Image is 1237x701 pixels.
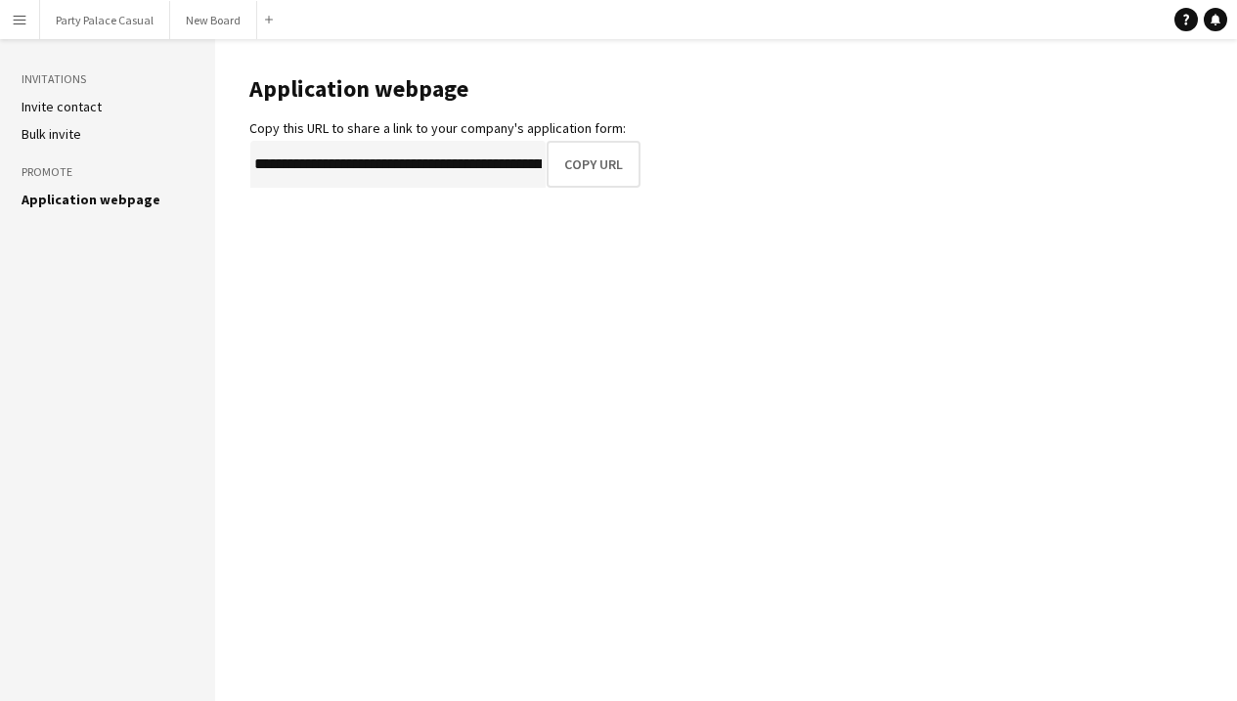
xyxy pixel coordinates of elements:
[22,125,81,143] a: Bulk invite
[170,1,257,39] button: New Board
[249,119,641,137] div: Copy this URL to share a link to your company's application form:
[547,141,641,188] button: Copy URL
[249,74,641,104] h1: Application webpage
[22,191,160,208] a: Application webpage
[40,1,170,39] button: Party Palace Casual
[22,163,194,181] h3: Promote
[22,98,102,115] a: Invite contact
[22,70,194,88] h3: Invitations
